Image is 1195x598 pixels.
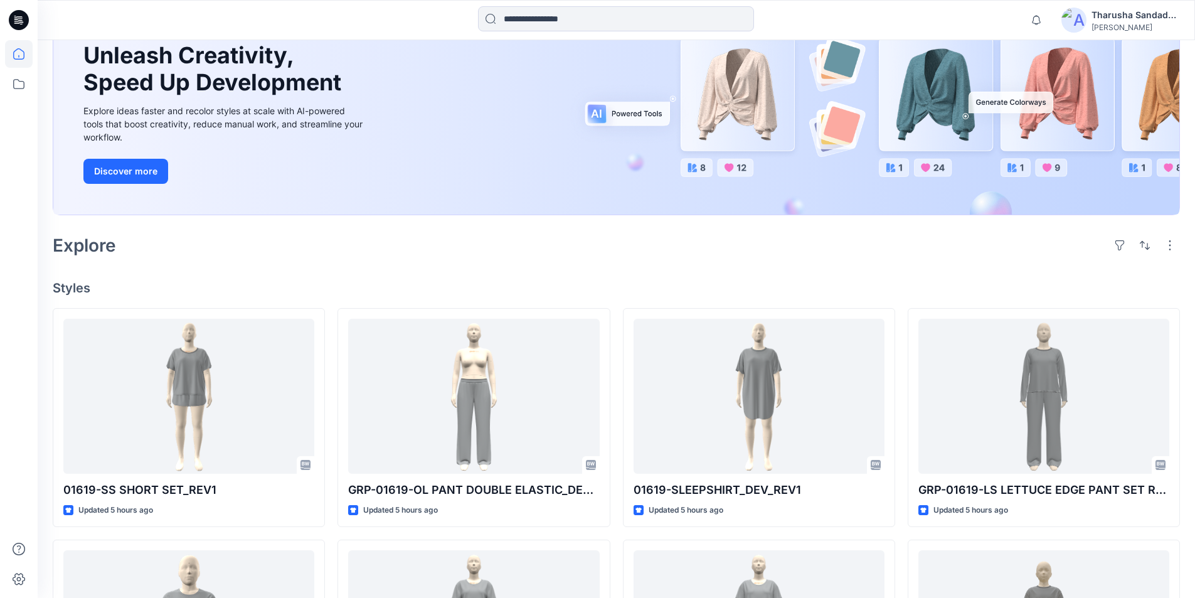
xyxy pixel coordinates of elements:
[53,280,1180,296] h4: Styles
[83,42,347,96] h1: Unleash Creativity, Speed Up Development
[933,504,1008,517] p: Updated 5 hours ago
[918,481,1169,499] p: GRP-01619-LS LETTUCE EDGE PANT SET REV1
[363,504,438,517] p: Updated 5 hours ago
[1091,8,1179,23] div: Tharusha Sandadeepa
[63,481,314,499] p: 01619-SS SHORT SET_REV1
[53,235,116,255] h2: Explore
[634,319,884,474] a: 01619-SLEEPSHIRT_DEV_REV1
[918,319,1169,474] a: GRP-01619-LS LETTUCE EDGE PANT SET REV1
[649,504,723,517] p: Updated 5 hours ago
[1061,8,1086,33] img: avatar
[348,319,599,474] a: GRP-01619-OL PANT DOUBLE ELASTIC_DEV_REV2
[634,481,884,499] p: 01619-SLEEPSHIRT_DEV_REV1
[78,504,153,517] p: Updated 5 hours ago
[83,159,366,184] a: Discover more
[1091,23,1179,32] div: [PERSON_NAME]
[348,481,599,499] p: GRP-01619-OL PANT DOUBLE ELASTIC_DEV_REV2
[63,319,314,474] a: 01619-SS SHORT SET_REV1
[83,104,366,144] div: Explore ideas faster and recolor styles at scale with AI-powered tools that boost creativity, red...
[83,159,168,184] button: Discover more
